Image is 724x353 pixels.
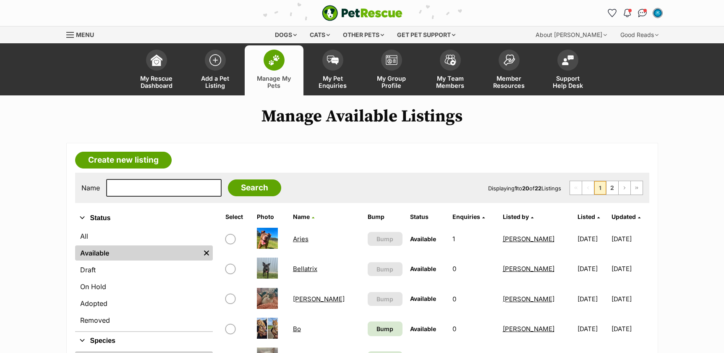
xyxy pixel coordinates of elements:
a: Page 2 [606,181,618,195]
th: Bump [364,210,406,224]
img: Emily Middleton profile pic [653,9,662,17]
span: Listed [578,213,595,220]
img: notifications-46538b983faf8c2785f20acdc204bb7945ddae34d4c08c2a6579f10ce5e182be.svg [624,9,630,17]
a: Conversations [636,6,649,20]
td: [DATE] [574,254,611,283]
a: Support Help Desk [538,45,597,95]
a: Draft [75,262,213,277]
a: Bo [293,325,301,333]
div: Status [75,227,213,331]
div: Dogs [269,26,303,43]
a: Bump [368,321,403,336]
a: On Hold [75,279,213,294]
ul: Account quick links [606,6,664,20]
span: Page 1 [594,181,606,195]
a: My Team Members [421,45,480,95]
a: Removed [75,313,213,328]
a: Adopted [75,296,213,311]
span: Available [410,235,436,242]
a: Last page [631,181,643,195]
button: Species [75,335,213,346]
a: Updated [612,213,640,220]
a: My Pet Enquiries [303,45,362,95]
img: team-members-icon-5396bd8760b3fe7c0b43da4ab00e1e3bb1a5d9ba89233759b79545d2d3fc5d0d.svg [444,55,456,66]
img: pet-enquiries-icon-7e3ad2cf08bfb03b45e93fb7055b45f3efa6380592205ae92323e6603595dc1f.svg [327,55,339,65]
a: Manage My Pets [245,45,303,95]
a: PetRescue [322,5,403,21]
img: logo-e224e6f780fb5917bec1dbf3a21bbac754714ae5b6737aabdf751b685950b380.svg [322,5,403,21]
td: 0 [449,314,499,343]
th: Photo [254,210,289,224]
nav: Pagination [570,181,643,195]
span: Support Help Desk [549,75,587,89]
a: [PERSON_NAME] [293,295,345,303]
a: Available [75,245,200,261]
button: Notifications [621,6,634,20]
span: My Pet Enquiries [314,75,352,89]
span: Name [293,213,310,220]
a: Remove filter [200,245,213,261]
span: Previous page [582,181,594,195]
a: My Group Profile [362,45,421,95]
span: Bump [376,234,393,243]
a: [PERSON_NAME] [503,235,554,243]
td: [DATE] [574,285,611,313]
a: Add a Pet Listing [186,45,245,95]
a: All [75,229,213,244]
input: Search [228,179,281,196]
button: Status [75,213,213,224]
span: My Group Profile [373,75,410,89]
div: Cats [304,26,336,43]
span: Bump [376,324,393,333]
img: group-profile-icon-3fa3cf56718a62981997c0bc7e787c4b2cf8bcc04b72c1350f741eb67cf2f40e.svg [386,55,397,65]
span: Displaying to of Listings [488,185,561,192]
span: translation missing: en.admin.listings.index.attributes.enquiries [452,213,480,220]
div: Get pet support [391,26,461,43]
button: Bump [368,262,403,276]
span: Bump [376,265,393,274]
span: Bump [376,295,393,303]
td: [DATE] [612,224,648,253]
img: chat-41dd97257d64d25036548639549fe6c8038ab92f7586957e7f3b1b290dea8141.svg [638,9,647,17]
td: [DATE] [574,314,611,343]
a: Next page [619,181,630,195]
div: Other pets [337,26,390,43]
img: member-resources-icon-8e73f808a243e03378d46382f2149f9095a855e16c252ad45f914b54edf8863c.svg [503,54,515,66]
a: Favourites [606,6,619,20]
th: Status [407,210,448,224]
span: My Rescue Dashboard [138,75,175,89]
img: manage-my-pets-icon-02211641906a0b7f246fdf0571729dbe1e7629f14944591b6c1af311fb30b64b.svg [268,55,280,66]
td: [DATE] [612,254,648,283]
a: [PERSON_NAME] [503,295,554,303]
strong: 1 [515,185,517,192]
span: Manage My Pets [255,75,293,89]
a: Listed by [503,213,533,220]
span: Listed by [503,213,529,220]
a: Listed [578,213,600,220]
td: 0 [449,285,499,313]
th: Select [222,210,253,224]
span: Available [410,325,436,332]
td: [DATE] [574,224,611,253]
img: help-desk-icon-fdf02630f3aa405de69fd3d07c3f3aa587a6932b1a1747fa1d2bba05be0121f9.svg [562,55,574,65]
a: [PERSON_NAME] [503,265,554,273]
button: Bump [368,232,403,246]
span: My Team Members [431,75,469,89]
span: Menu [76,31,94,38]
a: My Rescue Dashboard [127,45,186,95]
img: add-pet-listing-icon-0afa8454b4691262ce3f59096e99ab1cd57d4a30225e0717b998d2c9b9846f56.svg [209,54,221,66]
strong: 20 [522,185,529,192]
button: My account [651,6,664,20]
td: [DATE] [612,314,648,343]
a: Bellatrix [293,265,317,273]
a: Aries [293,235,308,243]
span: Available [410,295,436,302]
td: 1 [449,224,499,253]
span: First page [570,181,582,195]
strong: 22 [535,185,541,192]
a: Menu [66,26,100,42]
a: Enquiries [452,213,485,220]
button: Bump [368,292,403,306]
span: Member Resources [490,75,528,89]
div: About [PERSON_NAME] [530,26,613,43]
